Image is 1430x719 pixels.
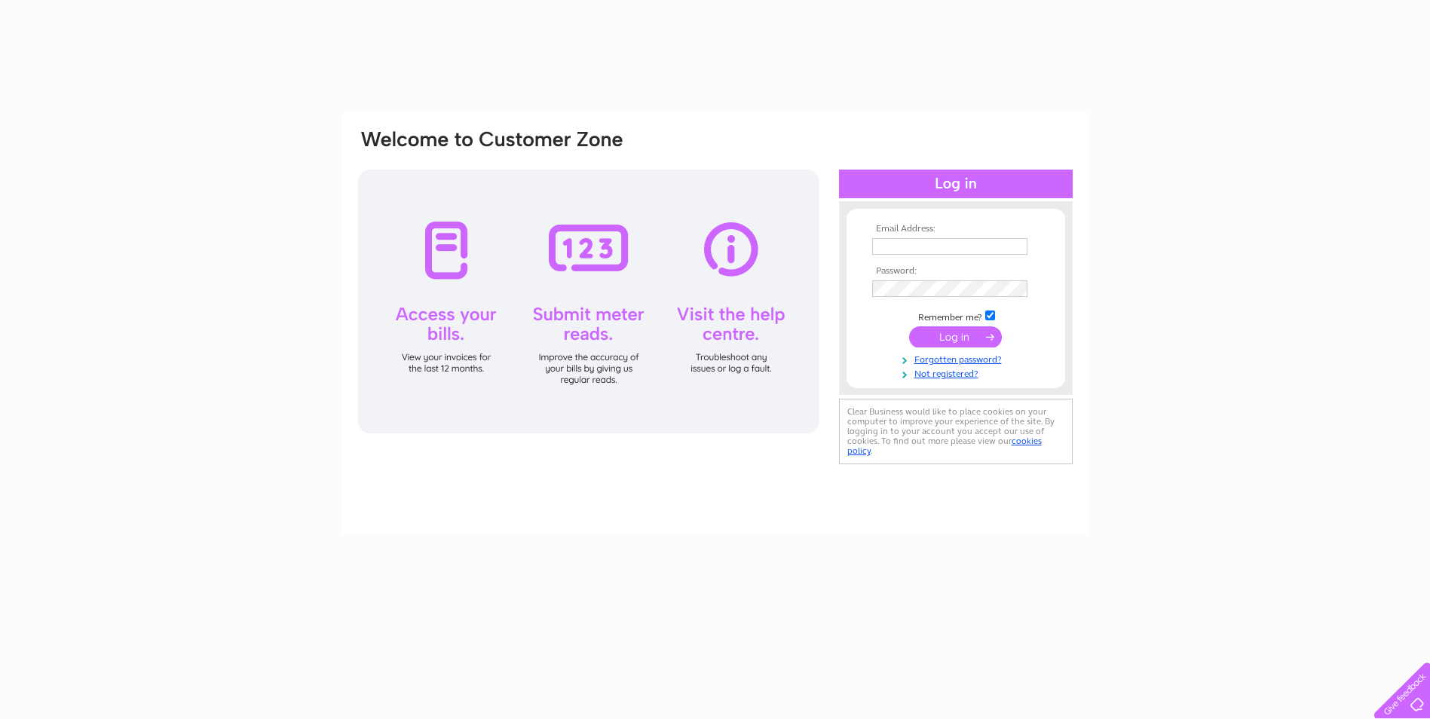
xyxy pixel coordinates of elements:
[872,351,1043,366] a: Forgotten password?
[868,266,1043,277] th: Password:
[839,399,1073,464] div: Clear Business would like to place cookies on your computer to improve your experience of the sit...
[868,308,1043,323] td: Remember me?
[872,366,1043,380] a: Not registered?
[868,224,1043,234] th: Email Address:
[847,436,1042,456] a: cookies policy
[909,326,1002,347] input: Submit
